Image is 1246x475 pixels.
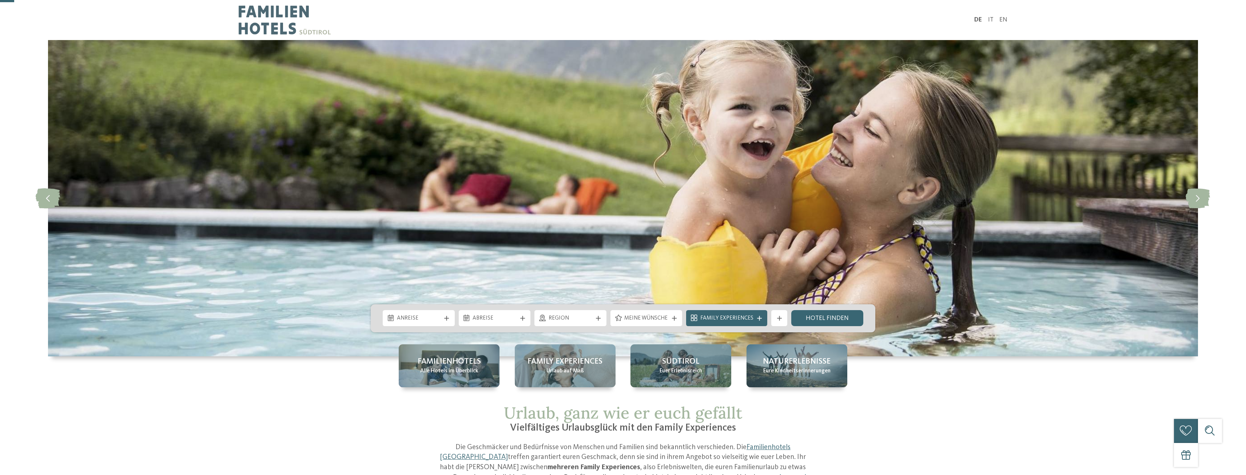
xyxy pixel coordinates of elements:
a: Welche Family Experiences wählt ihr? Familienhotels Alle Hotels im Überblick [399,344,499,387]
a: Welche Family Experiences wählt ihr? Südtirol Euer Erlebnisreich [630,344,731,387]
a: DE [974,17,982,23]
span: Naturerlebnisse [763,356,831,367]
span: Family Experiences [700,314,753,322]
span: Familienhotels [418,356,481,367]
span: Alle Hotels im Überblick [420,367,478,375]
span: Urlaub, ganz wie er euch gefällt [504,403,742,423]
strong: mehreren Family Experiences [548,464,640,471]
span: Euer Erlebnisreich [660,367,702,375]
a: EN [999,17,1007,23]
a: Welche Family Experiences wählt ihr? Family Experiences Urlaub auf Maß [515,344,616,387]
a: IT [988,17,994,23]
span: Vielfältiges Urlaubsglück mit den Family Experiences [510,423,736,433]
span: Region [549,314,593,322]
span: Abreise [473,314,517,322]
span: Family Experiences [528,356,602,367]
span: Südtirol [662,356,700,367]
a: Welche Family Experiences wählt ihr? Naturerlebnisse Eure Kindheitserinnerungen [747,344,847,387]
a: Hotel finden [791,310,863,326]
span: Urlaub auf Maß [546,367,584,375]
span: Anreise [397,314,441,322]
img: Welche Family Experiences wählt ihr? [48,40,1198,356]
span: Eure Kindheitserinnerungen [763,367,831,375]
span: Meine Wünsche [624,314,668,322]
